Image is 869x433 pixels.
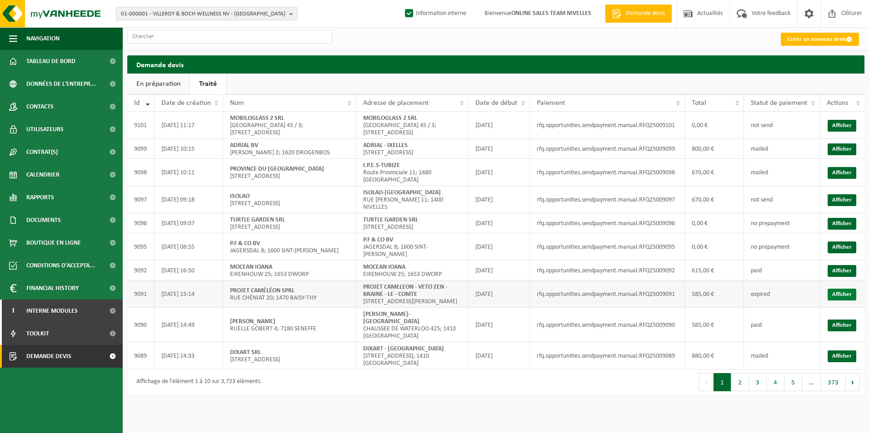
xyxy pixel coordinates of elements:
[781,33,859,46] a: Créer un nouveau devis
[132,374,260,390] div: Affichage de l'élément 1 à 10 sur 3,723 éléments
[26,163,60,186] span: Calendrier
[802,373,821,391] span: …
[9,300,17,322] span: I
[685,186,744,213] td: 670,00 €
[469,280,530,308] td: [DATE]
[846,373,860,391] button: Next
[26,231,81,254] span: Boutique en ligne
[403,7,466,20] label: Information interne
[356,159,469,186] td: Route Provinciale 11; 1480 [GEOGRAPHIC_DATA]
[530,308,685,342] td: rfq.opportunities.sendpayment.manual.RFQ25009090
[26,345,71,368] span: Demande devis
[530,261,685,280] td: rfq.opportunities.sendpayment.manual.RFQ25009092
[223,280,356,308] td: RUE CHÉNIAT 20; 1470 BAISY-THY
[230,216,285,223] strong: TURTLE GARDEN SRL
[767,373,784,391] button: 4
[230,99,244,107] span: Nom
[530,112,685,139] td: rfq.opportunities.sendpayment.manual.RFQ25009101
[828,143,856,155] a: Afficher
[685,139,744,159] td: 800,00 €
[469,308,530,342] td: [DATE]
[26,50,75,73] span: Tableau de bord
[230,115,284,122] strong: MOBILOGLASS 2 SRL
[475,99,517,107] span: Date de début
[356,112,469,139] td: [GEOGRAPHIC_DATA] 45 / 3; [STREET_ADDRESS]
[530,280,685,308] td: rfq.opportunities.sendpayment.manual.RFQ25009091
[223,139,356,159] td: [PERSON_NAME] 2; 1620 DROGENBOS
[685,342,744,369] td: 880,00 €
[356,233,469,261] td: JAGERSDAL 8; 1600 SINT-[PERSON_NAME]
[751,99,807,107] span: Statut de paiement
[26,141,58,163] span: Contrat(s)
[26,95,54,118] span: Contacts
[26,186,54,209] span: Rapports
[223,233,356,261] td: JAGERSDAL 8; 1600 SINT-[PERSON_NAME]
[605,5,672,23] a: Demande devis
[127,342,155,369] td: 9089
[685,261,744,280] td: 615,00 €
[26,73,96,95] span: Données de l'entrepr...
[363,236,393,243] strong: P.F & CO BV
[356,261,469,280] td: EIKENHOUW 25; 1653 DWORP
[828,320,856,331] a: Afficher
[751,197,773,203] span: not send
[751,122,773,129] span: not send
[469,112,530,139] td: [DATE]
[155,342,223,369] td: [DATE] 14:33
[784,373,802,391] button: 5
[530,139,685,159] td: rfq.opportunities.sendpayment.manual.RFQ25009099
[230,264,272,271] strong: MOCEAN IOANA
[751,322,762,329] span: paid
[624,9,667,18] span: Demande devis
[751,220,790,227] span: no prepayment
[223,159,356,186] td: [STREET_ADDRESS]
[155,213,223,233] td: [DATE] 09:07
[751,169,768,176] span: mailed
[751,146,768,153] span: mailed
[469,159,530,186] td: [DATE]
[469,139,530,159] td: [DATE]
[469,342,530,369] td: [DATE]
[828,241,856,253] a: Afficher
[363,189,441,196] strong: ISOLAO-[GEOGRAPHIC_DATA]
[828,120,856,132] a: Afficher
[161,99,211,107] span: Date de création
[26,300,78,322] span: Interne modules
[155,186,223,213] td: [DATE] 09:18
[530,159,685,186] td: rfq.opportunities.sendpayment.manual.RFQ25009098
[749,373,767,391] button: 3
[828,265,856,277] a: Afficher
[827,99,848,107] span: Actions
[469,213,530,233] td: [DATE]
[821,373,846,391] button: 373
[127,74,190,94] a: En préparation
[685,308,744,342] td: 585,00 €
[230,142,258,149] strong: ADRIAL BV
[751,244,790,251] span: no prepayment
[223,186,356,213] td: [STREET_ADDRESS]
[356,308,469,342] td: CHAUSSEE DE WATERLOO 425; 1410 [GEOGRAPHIC_DATA]
[363,162,400,169] strong: I.P.E.S-TUBIZE
[223,308,356,342] td: RUELLE GOBERT 4; 7180 SENEFFE
[230,349,261,356] strong: DIXART SRL
[155,112,223,139] td: [DATE] 11:17
[828,167,856,179] a: Afficher
[155,308,223,342] td: [DATE] 14:49
[469,261,530,280] td: [DATE]
[828,289,856,300] a: Afficher
[127,213,155,233] td: 9096
[230,166,324,172] strong: PROVINCE DU [GEOGRAPHIC_DATA]
[127,186,155,213] td: 9097
[223,112,356,139] td: [GEOGRAPHIC_DATA] 45 / 3; [STREET_ADDRESS]
[751,291,770,298] span: expired
[155,261,223,280] td: [DATE] 16:50
[230,318,275,325] strong: [PERSON_NAME]
[121,7,285,21] span: 01-000001 - VILLEROY & BOCH WELLNESS NV - [GEOGRAPHIC_DATA]
[155,139,223,159] td: [DATE] 10:15
[751,267,762,274] span: paid
[190,74,226,94] a: Traité
[230,287,295,294] strong: PROJET CAMÉLÉON SPRL
[26,209,61,231] span: Documents
[699,373,714,391] button: Previous
[223,213,356,233] td: [STREET_ADDRESS]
